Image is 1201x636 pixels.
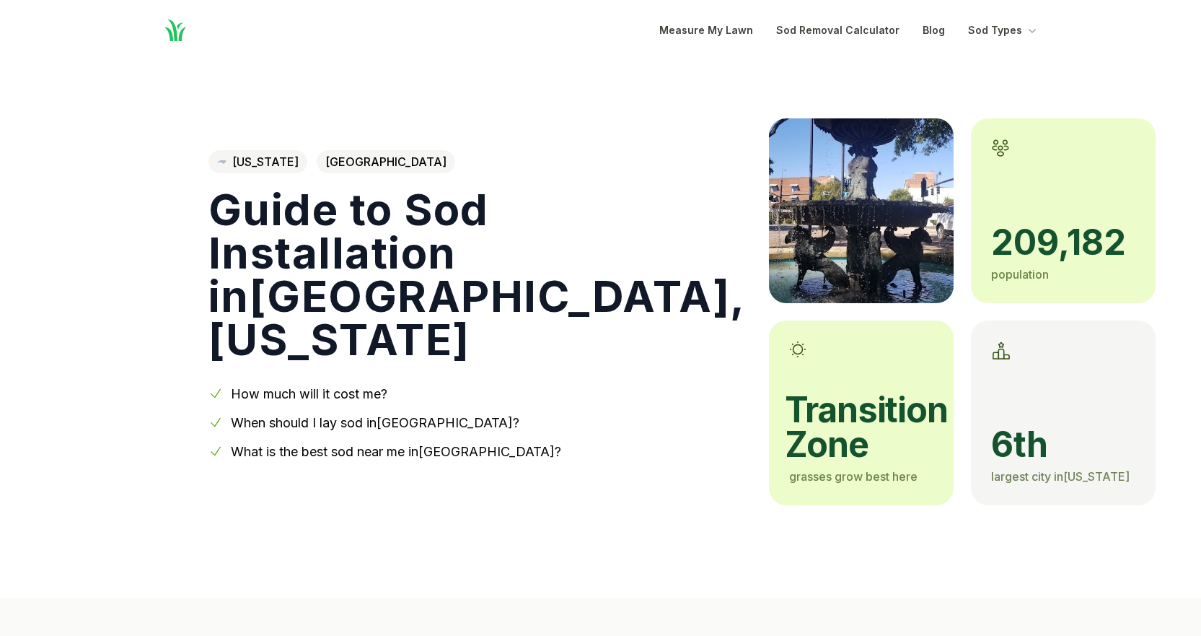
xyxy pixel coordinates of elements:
span: largest city in [US_STATE] [991,469,1130,484]
span: 6th [991,427,1135,462]
a: Blog [923,22,945,39]
span: 209,182 [991,225,1135,260]
span: grasses grow best here [789,469,918,484]
img: North Carolina state outline [217,160,226,164]
a: Measure My Lawn [659,22,753,39]
a: [US_STATE] [208,150,307,173]
a: What is the best sod near me in[GEOGRAPHIC_DATA]? [231,444,561,459]
button: Sod Types [968,22,1039,39]
span: population [991,267,1049,282]
a: When should I lay sod in[GEOGRAPHIC_DATA]? [231,415,519,430]
h1: Guide to Sod Installation in [GEOGRAPHIC_DATA] , [US_STATE] [208,188,746,361]
span: transition zone [785,393,933,462]
a: How much will it cost me? [231,386,387,401]
img: A picture of Fayetteville [769,118,954,303]
a: Sod Removal Calculator [776,22,899,39]
span: [GEOGRAPHIC_DATA] [317,150,455,173]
